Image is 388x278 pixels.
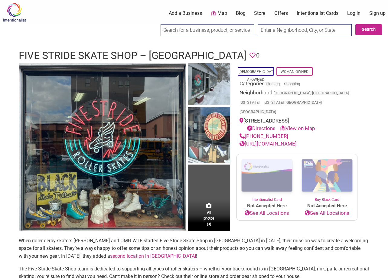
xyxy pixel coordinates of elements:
[240,117,354,132] div: [STREET_ADDRESS]
[161,24,254,36] input: Search for a business, product, or service
[297,209,357,217] a: See All Locations
[239,70,273,82] a: [DEMOGRAPHIC_DATA]-Owned
[240,133,288,139] a: [PHONE_NUMBER]
[247,125,276,131] a: Directions
[281,70,308,74] a: Woman-Owned
[169,10,202,17] a: Add a Business
[237,154,297,197] img: Intentionalist Card
[240,141,297,147] a: [URL][DOMAIN_NAME]
[240,101,259,105] span: [US_STATE]
[237,154,297,202] a: Intentionalist Card
[19,63,186,231] img: Exterior of story and signage
[204,210,214,227] span: All photos (3)
[258,24,352,36] input: Enter a Neighborhood, City, or State
[240,110,276,114] span: [GEOGRAPHIC_DATA]
[240,80,354,89] div: Categories:
[297,202,357,209] span: Not Accepted Here
[110,253,196,259] a: second location in [GEOGRAPHIC_DATA]
[297,154,357,197] img: Buy Black Card
[369,10,386,17] a: Sign up
[188,107,230,165] img: Exterior of store
[19,237,370,260] p: When roller derby skaters [PERSON_NAME] and OMG WTF started Five Stride Skate Shop in [GEOGRAPHIC...
[274,91,349,95] span: [GEOGRAPHIC_DATA], [GEOGRAPHIC_DATA]
[297,154,357,203] a: Buy Black Card
[264,101,322,105] span: [US_STATE], [GEOGRAPHIC_DATA]
[266,82,280,86] a: Clothing
[236,10,246,17] a: Blog
[240,89,354,117] div: Neighborhood:
[249,51,256,60] span: You must be logged in to save favorites.
[347,10,360,17] a: Log In
[237,202,297,209] span: Not Accepted Here
[280,125,315,131] a: View on Map
[237,209,297,217] a: See All Locations
[211,10,227,17] a: Map
[256,51,259,60] span: 0
[188,63,230,107] img: Exterior of store
[355,24,382,35] button: Search
[284,82,300,86] a: Shopping
[274,10,288,17] a: Offers
[254,10,266,17] a: Store
[19,48,246,63] h1: Five Stride Skate Shop – [GEOGRAPHIC_DATA]
[297,10,338,17] a: Intentionalist Cards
